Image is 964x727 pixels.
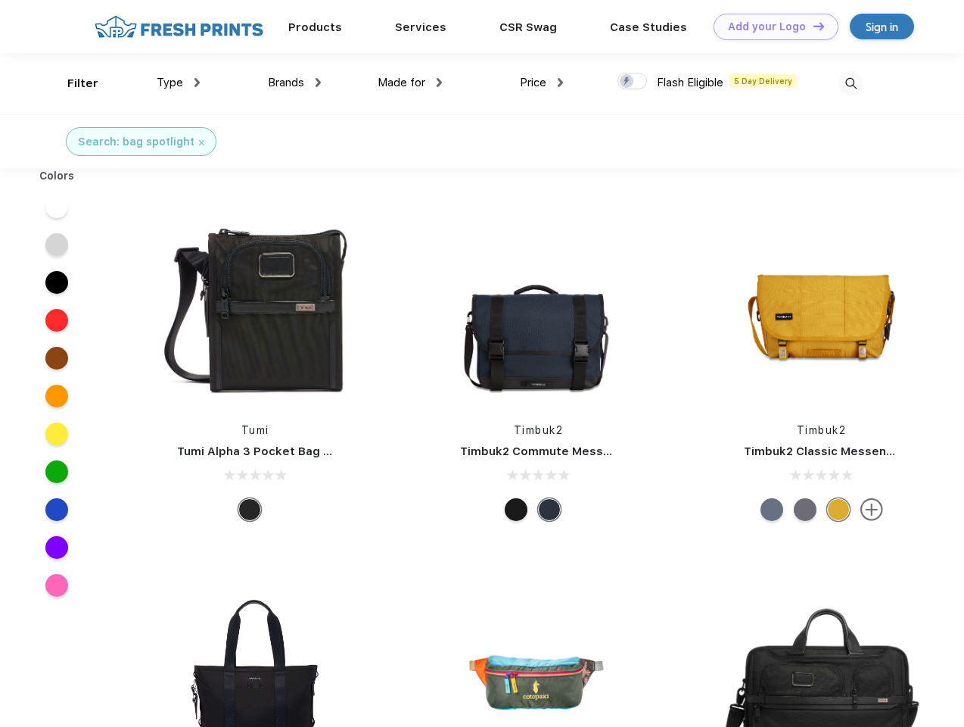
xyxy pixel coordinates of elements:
a: Tumi [241,424,269,436]
span: Price [520,76,546,89]
a: Timbuk2 [514,424,564,436]
img: DT [813,22,824,30]
a: Products [288,20,342,34]
div: Sign in [866,18,898,36]
div: Eco Nautical [538,498,561,521]
span: 5 Day Delivery [729,74,797,88]
img: more.svg [860,498,883,521]
span: Type [157,76,183,89]
div: Add your Logo [728,20,806,33]
div: Eco Amber [827,498,850,521]
div: Eco Black [505,498,527,521]
span: Made for [378,76,425,89]
a: Timbuk2 Commute Messenger Bag [460,445,663,458]
div: Eco Army Pop [794,498,816,521]
img: dropdown.png [558,78,563,87]
img: func=resize&h=266 [437,206,639,407]
a: Sign in [850,14,914,39]
img: dropdown.png [437,78,442,87]
img: dropdown.png [316,78,321,87]
img: dropdown.png [194,78,200,87]
div: Colors [28,168,86,184]
a: Tumi Alpha 3 Pocket Bag Small [177,445,354,458]
div: Search: bag spotlight [78,134,194,150]
div: Black [238,498,261,521]
img: filter_cancel.svg [199,140,204,145]
img: fo%20logo%202.webp [90,14,268,40]
a: Timbuk2 [797,424,847,436]
img: func=resize&h=266 [721,206,922,407]
img: func=resize&h=266 [154,206,356,407]
span: Flash Eligible [657,76,723,89]
a: Timbuk2 Classic Messenger Bag [744,445,931,458]
div: Eco Lightbeam [760,498,783,521]
span: Brands [268,76,304,89]
div: Filter [67,75,98,92]
img: desktop_search.svg [838,71,863,96]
